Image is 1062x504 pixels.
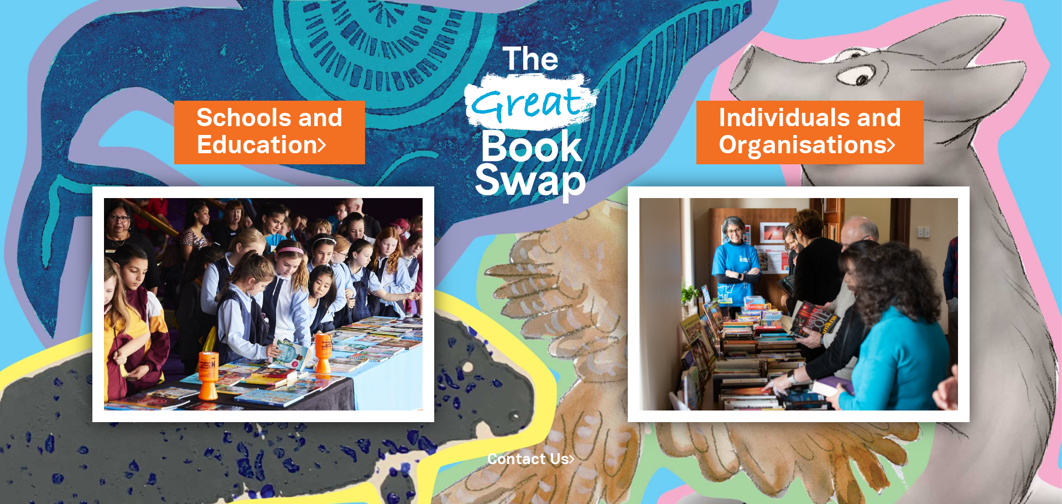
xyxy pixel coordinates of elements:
[628,186,970,422] img: Individuals and Organisations
[719,101,902,163] a: Individuals andOrganisations
[196,101,343,163] a: Schools andEducation
[451,13,611,226] img: Great Bookswap logo
[487,453,575,467] a: Contact Us
[92,186,434,422] img: Schools and Education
